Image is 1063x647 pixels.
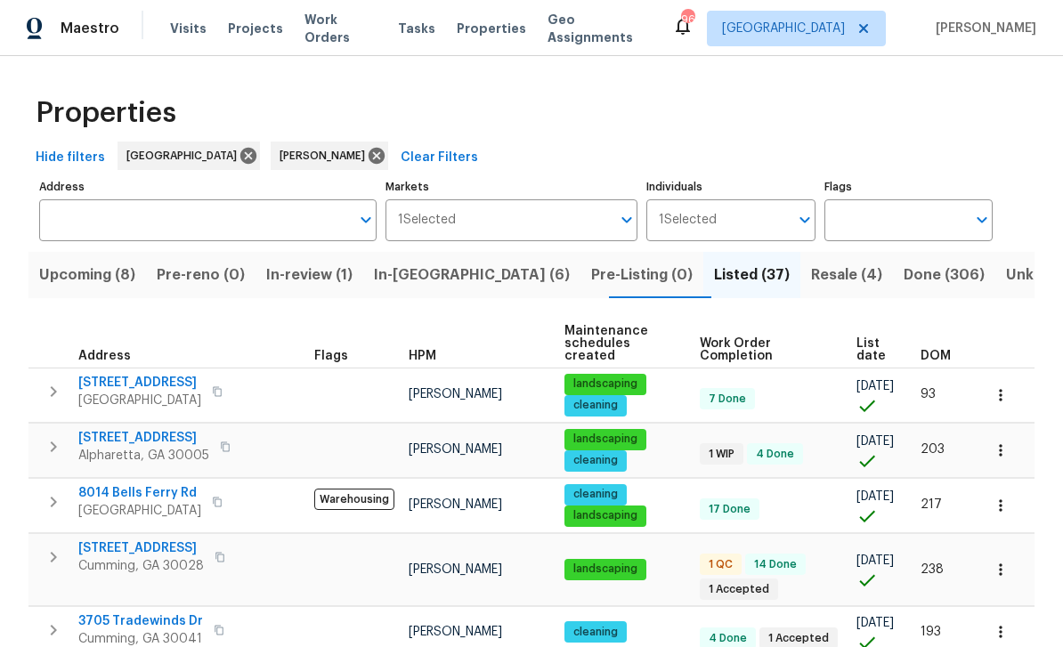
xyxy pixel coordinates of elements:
[548,11,651,46] span: Geo Assignments
[921,388,936,400] span: 93
[566,432,645,447] span: landscaping
[353,207,378,232] button: Open
[929,20,1036,37] span: [PERSON_NAME]
[681,11,694,28] div: 96
[409,388,502,400] span: [PERSON_NAME]
[856,380,894,392] span: [DATE]
[398,213,456,228] span: 1 Selected
[921,498,942,511] span: 217
[566,487,625,502] span: cleaning
[394,142,485,174] button: Clear Filters
[856,554,894,567] span: [DATE]
[271,142,388,170] div: [PERSON_NAME]
[118,142,260,170] div: [GEOGRAPHIC_DATA]
[374,263,570,287] span: In-[GEOGRAPHIC_DATA] (6)
[78,484,201,502] span: 8014 Bells Ferry Rd
[170,20,207,37] span: Visits
[702,502,758,517] span: 17 Done
[78,392,201,409] span: [GEOGRAPHIC_DATA]
[921,443,945,456] span: 203
[398,22,435,35] span: Tasks
[78,502,201,520] span: [GEOGRAPHIC_DATA]
[61,20,119,37] span: Maestro
[747,557,804,572] span: 14 Done
[280,147,372,165] span: [PERSON_NAME]
[659,213,717,228] span: 1 Selected
[409,498,502,511] span: [PERSON_NAME]
[385,182,638,192] label: Markets
[36,104,176,122] span: Properties
[921,563,944,576] span: 238
[78,539,204,557] span: [STREET_ADDRESS]
[566,508,645,523] span: landscaping
[78,374,201,392] span: [STREET_ADDRESS]
[566,398,625,413] span: cleaning
[811,263,882,287] span: Resale (4)
[409,443,502,456] span: [PERSON_NAME]
[78,557,204,575] span: Cumming, GA 30028
[749,447,801,462] span: 4 Done
[36,147,105,169] span: Hide filters
[702,582,776,597] span: 1 Accepted
[856,435,894,448] span: [DATE]
[39,182,377,192] label: Address
[921,626,941,638] span: 193
[314,350,348,362] span: Flags
[304,11,377,46] span: Work Orders
[78,429,209,447] span: [STREET_ADDRESS]
[904,263,985,287] span: Done (306)
[314,489,394,510] span: Warehousing
[702,557,740,572] span: 1 QC
[700,337,826,362] span: Work Order Completion
[157,263,245,287] span: Pre-reno (0)
[970,207,994,232] button: Open
[614,207,639,232] button: Open
[266,263,353,287] span: In-review (1)
[702,447,742,462] span: 1 WIP
[39,263,135,287] span: Upcoming (8)
[856,337,890,362] span: List date
[409,563,502,576] span: [PERSON_NAME]
[566,625,625,640] span: cleaning
[792,207,817,232] button: Open
[401,147,478,169] span: Clear Filters
[702,392,753,407] span: 7 Done
[228,20,283,37] span: Projects
[761,631,836,646] span: 1 Accepted
[78,350,131,362] span: Address
[126,147,244,165] span: [GEOGRAPHIC_DATA]
[566,562,645,577] span: landscaping
[564,325,669,362] span: Maintenance schedules created
[78,612,203,630] span: 3705 Tradewinds Dr
[824,182,993,192] label: Flags
[566,376,645,392] span: landscaping
[457,20,526,37] span: Properties
[646,182,815,192] label: Individuals
[566,453,625,468] span: cleaning
[714,263,790,287] span: Listed (37)
[28,142,112,174] button: Hide filters
[409,626,502,638] span: [PERSON_NAME]
[409,350,436,362] span: HPM
[856,617,894,629] span: [DATE]
[78,447,209,465] span: Alpharetta, GA 30005
[722,20,845,37] span: [GEOGRAPHIC_DATA]
[591,263,693,287] span: Pre-Listing (0)
[921,350,951,362] span: DOM
[702,631,754,646] span: 4 Done
[856,490,894,503] span: [DATE]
